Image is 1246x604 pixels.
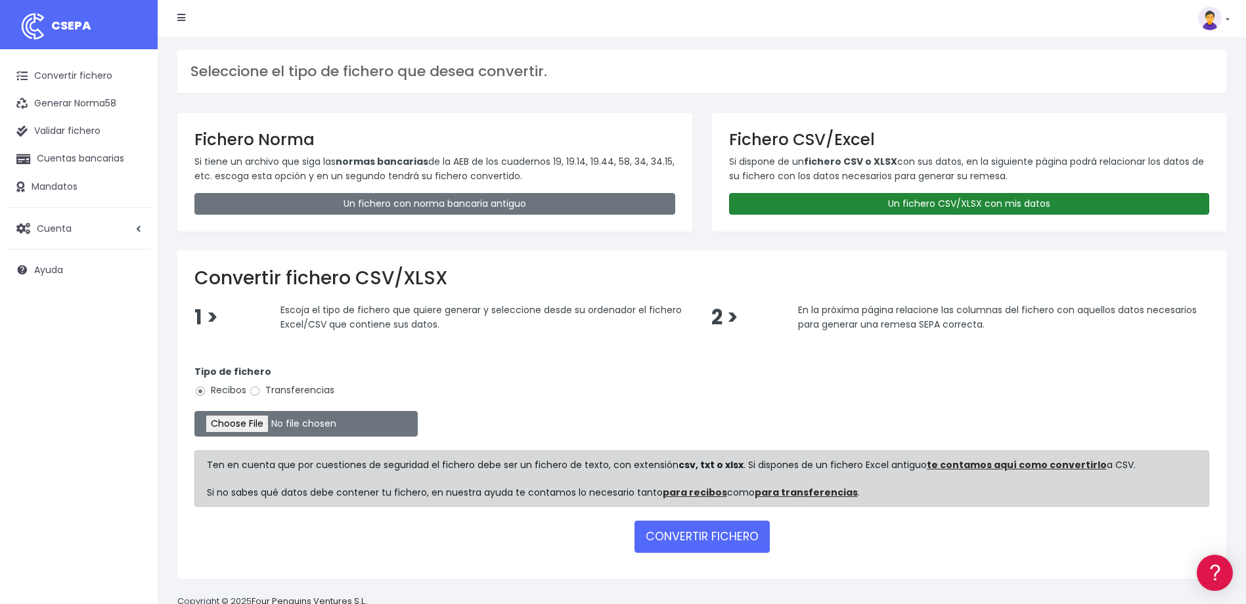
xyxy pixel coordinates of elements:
strong: csv, txt o xlsx [679,458,744,471]
span: Cuenta [37,221,72,234]
a: Convertir fichero [7,62,151,90]
a: te contamos aquí como convertirlo [927,458,1107,471]
button: CONVERTIR FICHERO [634,521,770,552]
label: Transferencias [249,383,334,397]
h3: Fichero Norma [194,130,675,149]
span: Escoja el tipo de fichero que quiere generar y seleccione desde su ordenador el fichero Excel/CSV... [280,303,682,331]
span: En la próxima página relacione las columnas del fichero con aquellos datos necesarios para genera... [798,303,1197,331]
strong: fichero CSV o XLSX [804,155,897,168]
a: Cuenta [7,215,151,242]
a: Un fichero con norma bancaria antiguo [194,193,675,215]
a: General [13,282,250,302]
div: Programadores [13,315,250,328]
a: Información general [13,112,250,132]
div: Información general [13,91,250,104]
a: Formatos [13,166,250,186]
div: Ten en cuenta que por cuestiones de seguridad el fichero debe ser un fichero de texto, con extens... [194,450,1209,507]
span: Ayuda [34,263,63,276]
a: Ayuda [7,256,151,284]
p: Si tiene un archivo que siga las de la AEB de los cuadernos 19, 19.14, 19.44, 58, 34, 34.15, etc.... [194,154,675,184]
a: Perfiles de empresas [13,227,250,248]
div: Convertir ficheros [13,145,250,158]
a: Mandatos [7,173,151,201]
button: Contáctanos [13,351,250,374]
strong: normas bancarias [336,155,428,168]
a: Validar fichero [7,118,151,145]
p: Si dispone de un con sus datos, en la siguiente página podrá relacionar los datos de su fichero c... [729,154,1210,184]
a: para recibos [663,486,727,499]
a: API [13,335,250,356]
h2: Convertir fichero CSV/XLSX [194,267,1209,290]
a: Cuentas bancarias [7,145,151,173]
a: Problemas habituales [13,186,250,207]
span: CSEPA [51,17,91,33]
a: para transferencias [755,486,858,499]
a: Un fichero CSV/XLSX con mis datos [729,193,1210,215]
h3: Seleccione el tipo de fichero que desea convertir. [190,63,1213,80]
a: POWERED BY ENCHANT [181,378,253,391]
span: 1 > [194,303,218,332]
img: logo [16,10,49,43]
label: Recibos [194,383,246,397]
a: Videotutoriales [13,207,250,227]
h3: Fichero CSV/Excel [729,130,1210,149]
strong: Tipo de fichero [194,365,271,378]
span: 2 > [711,303,738,332]
img: profile [1198,7,1222,30]
div: Facturación [13,261,250,273]
a: Generar Norma58 [7,90,151,118]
